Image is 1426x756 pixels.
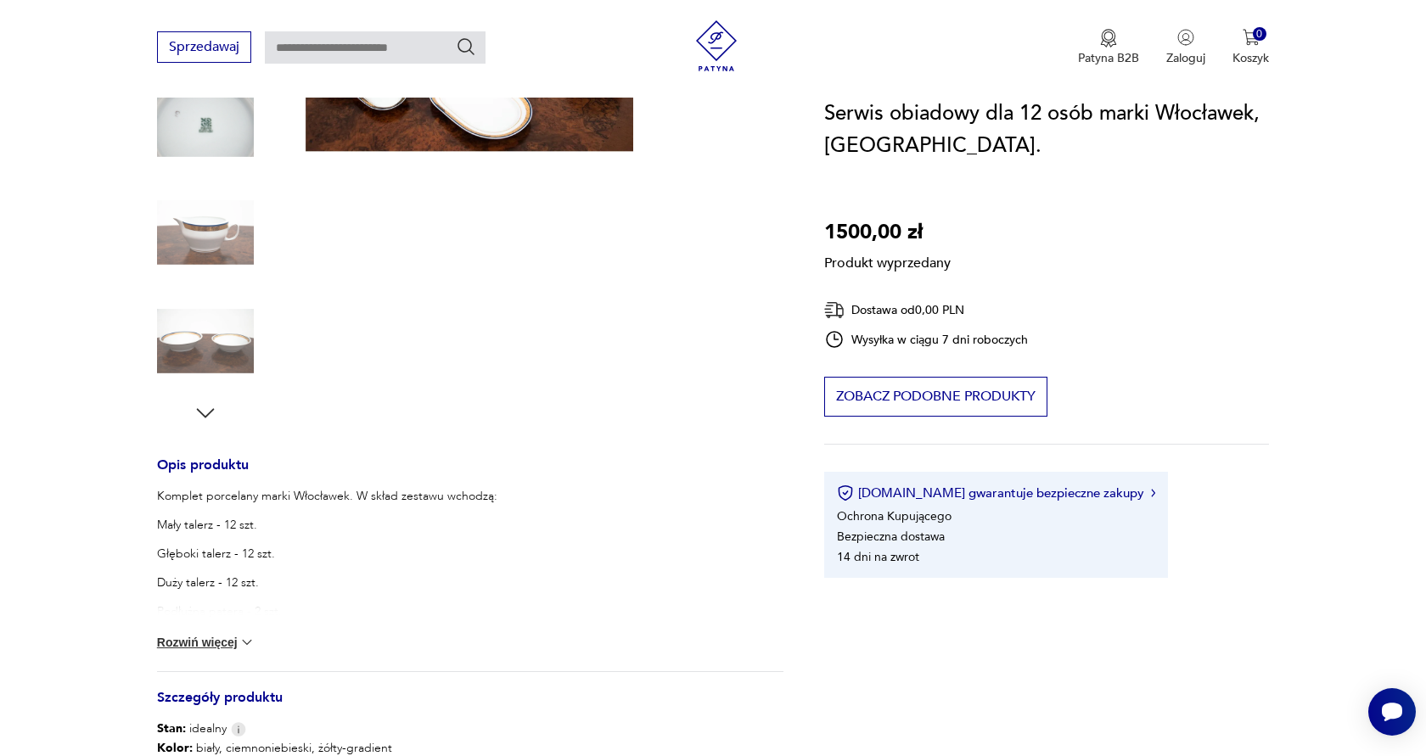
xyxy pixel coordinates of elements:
[157,634,255,651] button: Rozwiń więcej
[1078,50,1139,66] p: Patyna B2B
[1368,688,1416,736] iframe: Smartsupp widget button
[157,740,193,756] b: Kolor:
[157,546,497,563] p: Głęboki talerz - 12 szt.
[1177,29,1194,46] img: Ikonka użytkownika
[824,216,951,249] p: 1500,00 zł
[1166,29,1205,66] button: Zaloguj
[824,377,1047,417] button: Zobacz podobne produkty
[824,249,951,272] p: Produkt wyprzedany
[456,36,476,57] button: Szukaj
[837,484,854,501] img: Ikona certyfikatu
[1243,29,1260,46] img: Ikona koszyka
[837,484,1155,501] button: [DOMAIN_NAME] gwarantuje bezpieczne zakupy
[157,42,251,54] a: Sprzedawaj
[824,98,1269,162] h1: Serwis obiadowy dla 12 osób marki Włocławek, [GEOGRAPHIC_DATA].
[1253,27,1267,42] div: 0
[157,574,497,591] p: Duży talerz - 12 szt.
[691,20,742,71] img: Patyna - sklep z meblami i dekoracjami vintage
[157,603,497,620] p: Podłużna patera - 2 szt.
[157,460,783,488] h3: Opis produktu
[239,634,255,651] img: chevron down
[1232,50,1269,66] p: Koszyk
[837,529,945,545] li: Bezpieczna dostawa
[824,329,1028,350] div: Wysyłka w ciągu 7 dni roboczych
[157,31,251,63] button: Sprzedawaj
[157,517,497,534] p: Mały talerz - 12 szt.
[1100,29,1117,48] img: Ikona medalu
[824,300,1028,321] div: Dostawa od 0,00 PLN
[1232,29,1269,66] button: 0Koszyk
[157,488,497,505] p: Komplet porcelany marki Włocławek. W skład zestawu wchodzą:
[1078,29,1139,66] a: Ikona medaluPatyna B2B
[157,720,186,736] b: Stan:
[837,549,919,565] li: 14 dni na zwrot
[231,722,246,736] img: Info icon
[157,692,783,720] h3: Szczegóły produktu
[837,508,952,524] li: Ochrona Kupującego
[1166,50,1205,66] p: Zaloguj
[1078,29,1139,66] button: Patyna B2B
[824,300,845,321] img: Ikona dostawy
[157,720,227,737] span: idealny
[1151,489,1156,497] img: Ikona strzałki w prawo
